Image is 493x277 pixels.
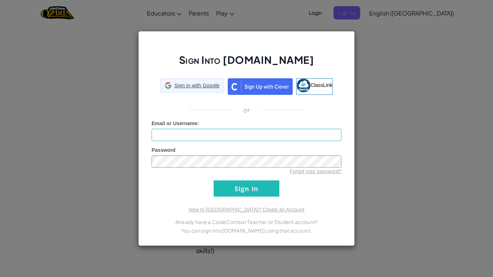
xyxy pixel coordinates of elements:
p: or [243,106,250,114]
label: : [152,120,199,127]
a: Sign in with Google [160,78,224,95]
p: You can sign into [DOMAIN_NAME] using that account. [152,226,341,235]
a: Forgot your password? [290,168,341,174]
span: ClassLink [310,82,332,88]
a: New to [GEOGRAPHIC_DATA]? Create an Account [189,207,304,212]
span: Email or Username [152,120,197,126]
h2: Sign Into [DOMAIN_NAME] [152,53,341,74]
img: classlink-logo-small.png [297,79,310,92]
input: Sign In [214,180,279,197]
p: Already have a CodeCombat Teacher or Student account? [152,217,341,226]
span: Password [152,147,175,153]
span: Sign in with Google [174,82,219,89]
div: Sign in with Google [160,78,224,93]
img: clever_sso_button@2x.png [228,78,293,95]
